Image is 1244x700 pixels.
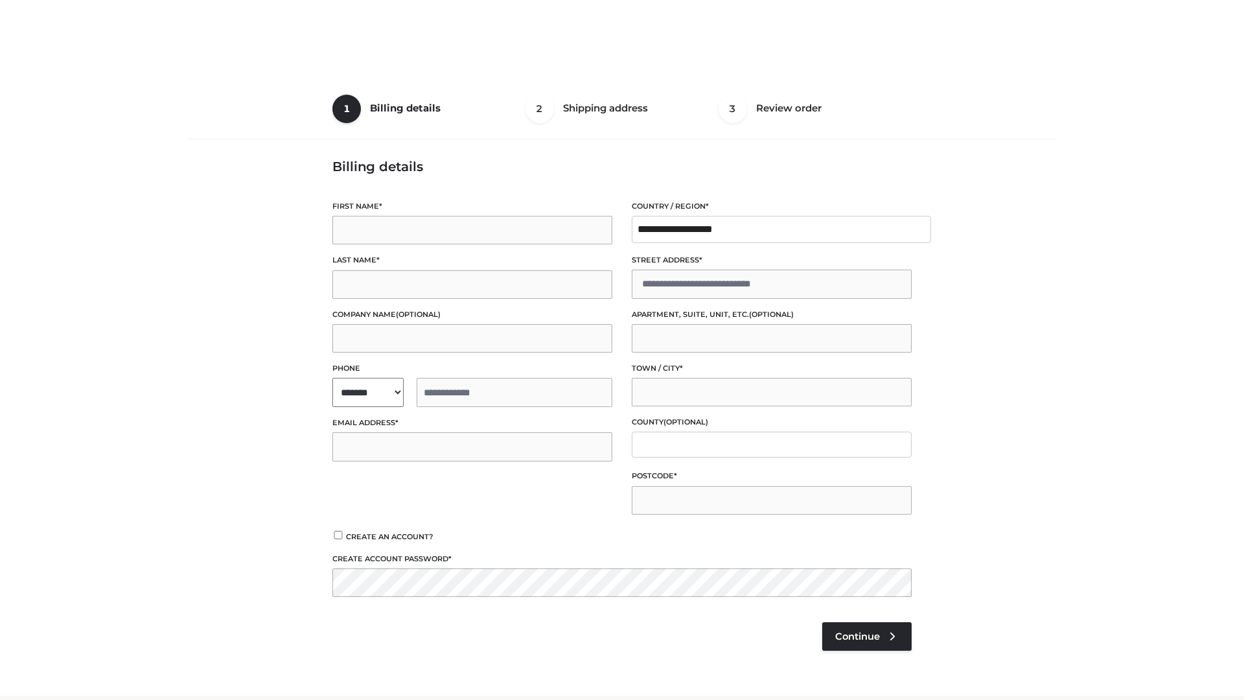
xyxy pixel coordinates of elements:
h3: Billing details [332,159,912,174]
span: (optional) [663,417,708,426]
span: Review order [756,102,822,114]
span: Create an account? [346,532,433,541]
span: Shipping address [563,102,648,114]
label: Phone [332,362,612,375]
span: (optional) [749,310,794,319]
label: Create account password [332,553,912,565]
label: Apartment, suite, unit, etc. [632,309,912,321]
label: Email address [332,417,612,429]
span: Continue [835,631,880,642]
label: Country / Region [632,200,912,213]
span: 3 [719,95,747,123]
input: Create an account? [332,531,344,539]
label: Company name [332,309,612,321]
span: Billing details [370,102,441,114]
label: Last name [332,254,612,266]
label: Postcode [632,470,912,482]
label: Street address [632,254,912,266]
label: Town / City [632,362,912,375]
label: First name [332,200,612,213]
span: 2 [525,95,554,123]
label: County [632,416,912,428]
a: Continue [822,622,912,651]
span: (optional) [396,310,441,319]
span: 1 [332,95,361,123]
